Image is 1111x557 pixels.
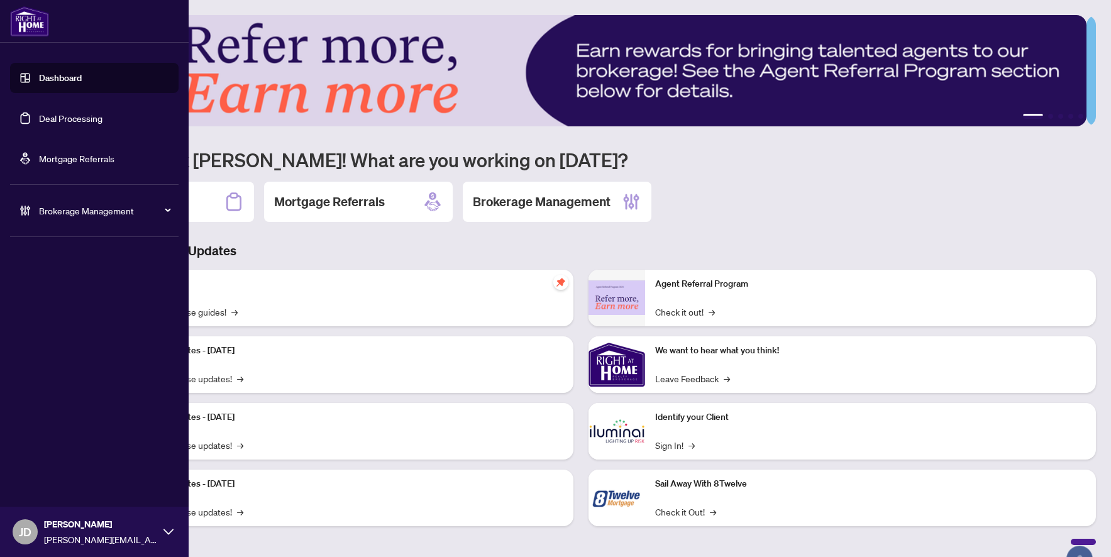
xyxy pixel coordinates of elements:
[688,438,695,452] span: →
[132,477,563,491] p: Platform Updates - [DATE]
[589,403,645,460] img: Identify your Client
[589,336,645,393] img: We want to hear what you think!
[10,6,49,36] img: logo
[1058,114,1063,119] button: 3
[1068,114,1073,119] button: 4
[132,277,563,291] p: Self-Help
[724,372,730,385] span: →
[589,280,645,315] img: Agent Referral Program
[39,204,170,218] span: Brokerage Management
[1078,114,1083,119] button: 5
[553,275,568,290] span: pushpin
[65,148,1096,172] h1: Welcome back [PERSON_NAME]! What are you working on [DATE]?
[274,193,385,211] h2: Mortgage Referrals
[655,344,1086,358] p: We want to hear what you think!
[710,505,716,519] span: →
[655,411,1086,424] p: Identify your Client
[44,517,157,531] span: [PERSON_NAME]
[132,344,563,358] p: Platform Updates - [DATE]
[44,532,157,546] span: [PERSON_NAME][EMAIL_ADDRESS][PERSON_NAME][DOMAIN_NAME]
[1061,513,1098,551] button: Open asap
[65,242,1096,260] h3: Brokerage & Industry Updates
[655,477,1086,491] p: Sail Away With 8Twelve
[65,15,1086,126] img: Slide 0
[655,372,730,385] a: Leave Feedback→
[655,505,716,519] a: Check it Out!→
[231,305,238,319] span: →
[39,72,82,84] a: Dashboard
[473,193,611,211] h2: Brokerage Management
[19,523,31,541] span: JD
[39,153,114,164] a: Mortgage Referrals
[237,372,243,385] span: →
[655,438,695,452] a: Sign In!→
[1048,114,1053,119] button: 2
[655,305,715,319] a: Check it out!→
[709,305,715,319] span: →
[589,470,645,526] img: Sail Away With 8Twelve
[1023,114,1043,119] button: 1
[237,505,243,519] span: →
[655,277,1086,291] p: Agent Referral Program
[237,438,243,452] span: →
[132,411,563,424] p: Platform Updates - [DATE]
[39,113,102,124] a: Deal Processing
